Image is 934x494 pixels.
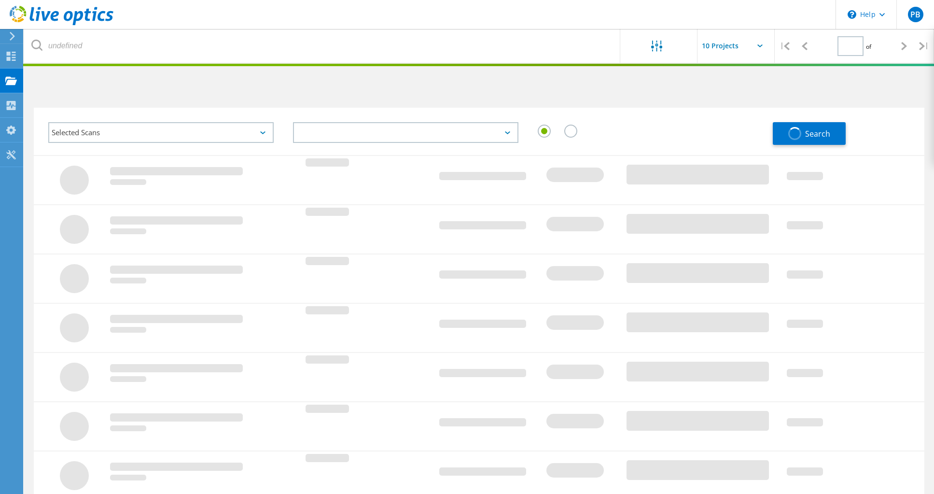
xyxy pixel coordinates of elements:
[773,122,846,145] button: Search
[866,42,871,51] span: of
[805,128,830,139] span: Search
[48,122,274,143] div: Selected Scans
[775,29,795,63] div: |
[24,29,621,63] input: undefined
[10,20,113,27] a: Live Optics Dashboard
[848,10,856,19] svg: \n
[910,11,920,18] span: PB
[914,29,934,63] div: |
